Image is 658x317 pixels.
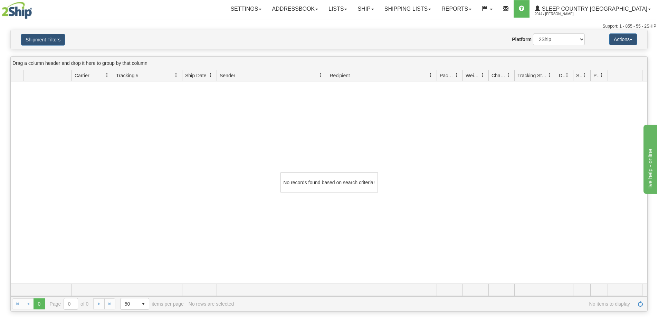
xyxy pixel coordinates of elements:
[635,298,646,309] a: Refresh
[425,69,437,81] a: Recipient filter column settings
[2,2,32,19] img: logo2044.jpg
[75,72,89,79] span: Carrier
[280,172,378,192] div: No records found based on search criteria!
[466,72,480,79] span: Weight
[21,34,65,46] button: Shipment Filters
[205,69,217,81] a: Ship Date filter column settings
[101,69,113,81] a: Carrier filter column settings
[609,33,637,45] button: Actions
[220,72,235,79] span: Sender
[530,0,656,18] a: Sleep Country [GEOGRAPHIC_DATA] 2044 / [PERSON_NAME]
[34,298,45,309] span: Page 0
[11,57,647,70] div: grid grouping header
[477,69,488,81] a: Weight filter column settings
[576,72,582,79] span: Shipment Issues
[440,72,454,79] span: Packages
[170,69,182,81] a: Tracking # filter column settings
[451,69,462,81] a: Packages filter column settings
[2,23,656,29] div: Support: 1 - 855 - 55 - 2SHIP
[267,0,323,18] a: Addressbook
[559,72,565,79] span: Delivery Status
[512,36,532,43] label: Platform
[120,298,184,310] span: items per page
[189,301,234,307] div: No rows are selected
[50,298,89,310] span: Page of 0
[352,0,379,18] a: Ship
[125,300,134,307] span: 50
[138,298,149,309] span: select
[116,72,139,79] span: Tracking #
[540,6,647,12] span: Sleep Country [GEOGRAPHIC_DATA]
[596,69,608,81] a: Pickup Status filter column settings
[225,0,267,18] a: Settings
[593,72,599,79] span: Pickup Status
[239,301,630,307] span: No items to display
[535,11,587,18] span: 2044 / [PERSON_NAME]
[185,72,206,79] span: Ship Date
[120,298,149,310] span: Page sizes drop down
[579,69,590,81] a: Shipment Issues filter column settings
[330,72,350,79] span: Recipient
[503,69,514,81] a: Charge filter column settings
[379,0,436,18] a: Shipping lists
[517,72,547,79] span: Tracking Status
[642,123,657,194] iframe: chat widget
[561,69,573,81] a: Delivery Status filter column settings
[323,0,352,18] a: Lists
[5,4,64,12] div: live help - online
[436,0,477,18] a: Reports
[544,69,556,81] a: Tracking Status filter column settings
[315,69,327,81] a: Sender filter column settings
[492,72,506,79] span: Charge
